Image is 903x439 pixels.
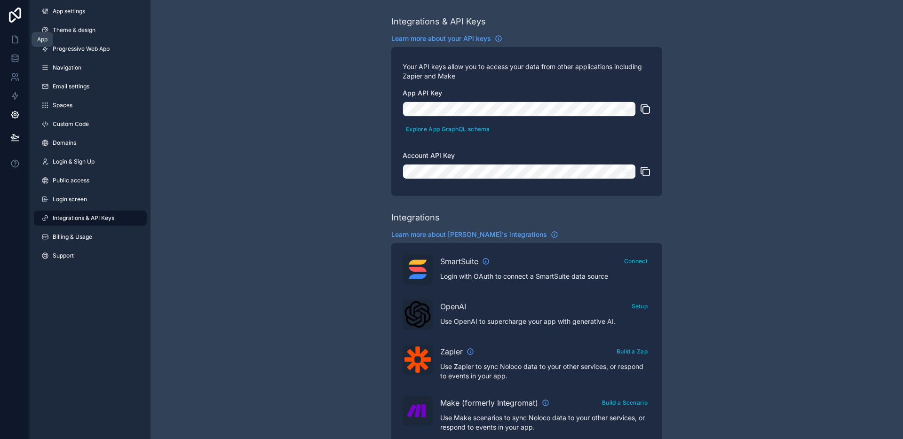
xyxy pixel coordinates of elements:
span: Learn more about [PERSON_NAME]'s integrations [391,230,547,239]
span: App API Key [403,89,442,97]
span: OpenAI [440,301,466,312]
p: Use Zapier to sync Noloco data to your other services, or respond to events in your app. [440,362,651,381]
span: Learn more about your API keys [391,34,491,43]
span: Integrations & API Keys [53,214,114,222]
p: Login with OAuth to connect a SmartSuite data source [440,272,651,281]
span: Billing & Usage [53,233,92,241]
a: Login screen [34,192,147,207]
div: Integrations & API Keys [391,15,486,28]
img: OpenAI [404,301,431,328]
span: Support [53,252,74,259]
button: Connect [621,254,651,268]
a: Explore App GraphQL schema [403,124,493,133]
a: Support [34,248,147,263]
img: SmartSuite [404,256,431,282]
span: Make (formerly Integromat) [440,397,538,408]
a: Login & Sign Up [34,154,147,169]
img: Make (formerly Integromat) [404,398,431,424]
span: Public access [53,177,89,184]
span: Login & Sign Up [53,158,95,165]
img: Zapier [404,346,431,373]
a: Setup [628,301,651,310]
button: Build a Zap [613,345,651,358]
a: Learn more about your API keys [391,34,502,43]
a: Integrations & API Keys [34,211,147,226]
button: Build a Scenario [599,396,651,409]
a: App settings [34,4,147,19]
a: Public access [34,173,147,188]
a: Build a Scenario [599,397,651,407]
span: Zapier [440,346,463,357]
a: Build a Zap [613,346,651,355]
button: Setup [628,299,651,313]
a: Learn more about [PERSON_NAME]'s integrations [391,230,558,239]
span: Account API Key [403,151,455,159]
div: Integrations [391,211,440,224]
button: Explore App GraphQL schema [403,122,493,136]
a: Connect [621,256,651,265]
a: Billing & Usage [34,229,147,244]
p: Use Make scenarios to sync Noloco data to your other services, or respond to events in your app. [440,413,651,432]
span: SmartSuite [440,256,478,267]
p: Your API keys allow you to access your data from other applications including Zapier and Make [403,62,651,81]
p: Use OpenAI to supercharge your app with generative AI. [440,317,651,326]
span: Login screen [53,196,87,203]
